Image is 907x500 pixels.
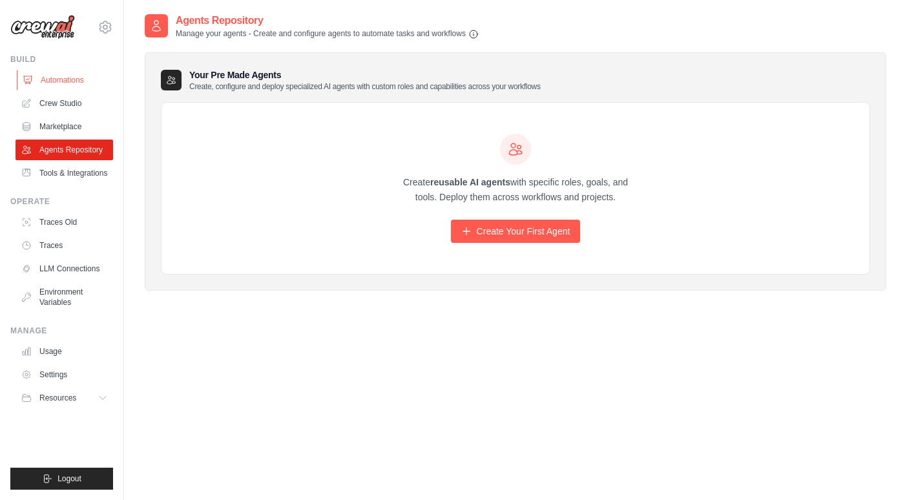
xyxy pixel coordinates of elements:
button: Logout [10,468,113,490]
a: Environment Variables [16,282,113,313]
a: Tools & Integrations [16,163,113,183]
a: Automations [17,70,114,90]
div: Manage [10,326,113,336]
a: Agents Repository [16,140,113,160]
span: Logout [57,474,81,484]
a: Create Your First Agent [451,220,581,243]
p: Create, configure and deploy specialized AI agents with custom roles and capabilities across your... [189,81,541,92]
span: Resources [39,393,76,403]
a: Traces Old [16,212,113,233]
strong: reusable AI agents [430,177,510,187]
a: Usage [16,341,113,362]
h3: Your Pre Made Agents [189,68,541,92]
img: Logo [10,15,75,39]
p: Manage your agents - Create and configure agents to automate tasks and workflows [176,28,479,39]
a: Settings [16,364,113,385]
div: Build [10,54,113,65]
h2: Agents Repository [176,13,479,28]
a: LLM Connections [16,258,113,279]
button: Resources [16,388,113,408]
p: Create with specific roles, goals, and tools. Deploy them across workflows and projects. [391,175,640,205]
a: Traces [16,235,113,256]
a: Marketplace [16,116,113,137]
div: Operate [10,196,113,207]
a: Crew Studio [16,93,113,114]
